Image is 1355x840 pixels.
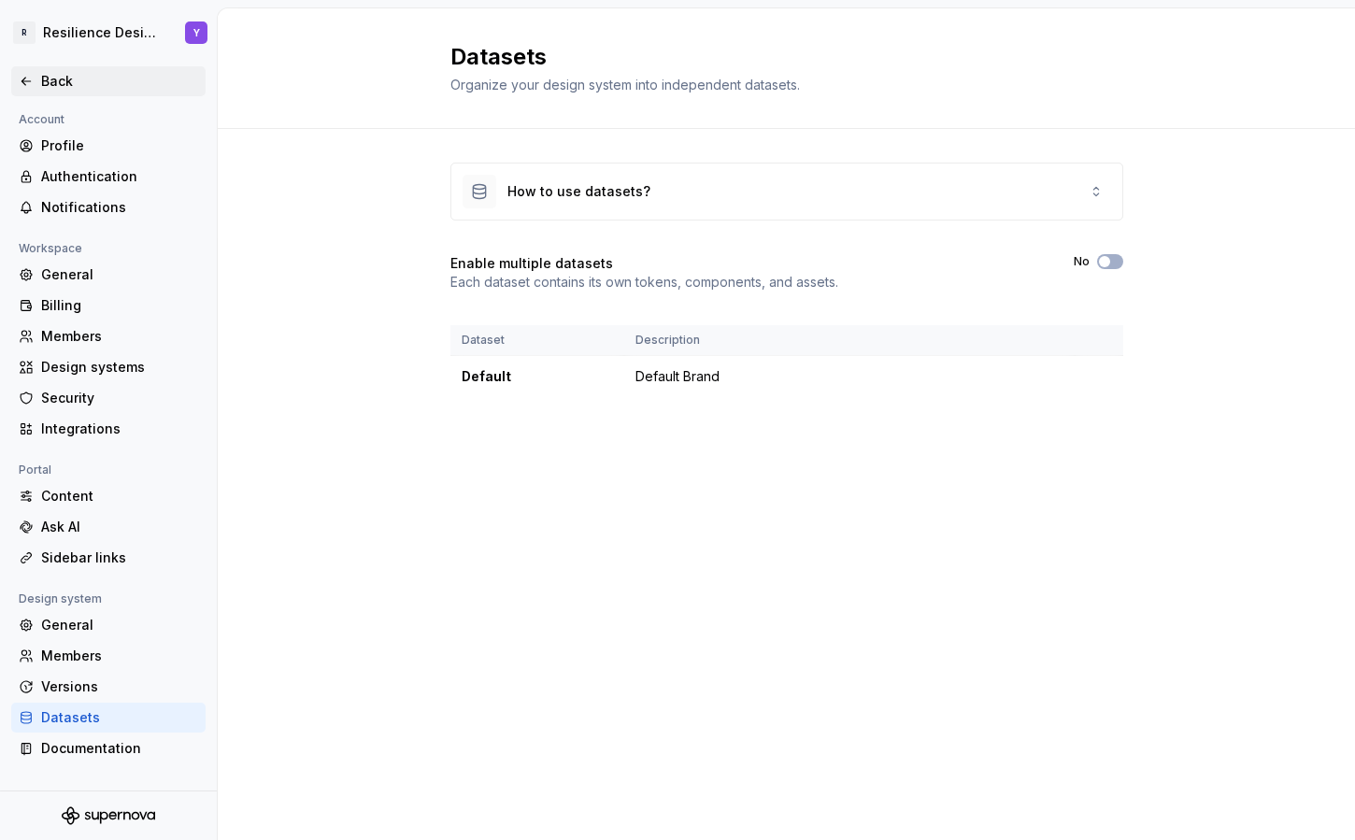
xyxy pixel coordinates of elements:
p: Each dataset contains its own tokens, components, and assets. [450,273,838,292]
div: Notifications [41,198,198,217]
div: Portal [11,459,59,481]
a: General [11,610,206,640]
div: Workspace [11,237,90,260]
div: General [41,616,198,634]
div: Members [41,327,198,346]
div: Account [11,108,72,131]
div: R [13,21,36,44]
div: Authentication [41,167,198,186]
div: Ask AI [41,518,198,536]
div: Datasets [41,708,198,727]
a: Documentation [11,733,206,763]
a: Profile [11,131,206,161]
a: Members [11,641,206,671]
div: Resilience Design System [43,23,163,42]
h4: Enable multiple datasets [450,254,613,273]
div: Design system [11,588,109,610]
div: Security [41,389,198,407]
a: Notifications [11,192,206,222]
th: Dataset [450,325,624,356]
th: Description [624,325,1075,356]
a: Integrations [11,414,206,444]
a: Content [11,481,206,511]
td: Default Brand [624,356,1075,398]
div: How to use datasets? [507,182,650,201]
a: Billing [11,291,206,320]
a: Versions [11,672,206,702]
div: Members [41,647,198,665]
div: Integrations [41,420,198,438]
div: Design systems [41,358,198,377]
div: General [41,265,198,284]
label: No [1074,254,1090,269]
a: Design systems [11,352,206,382]
span: Organize your design system into independent datasets. [450,77,800,93]
svg: Supernova Logo [62,806,155,825]
div: Billing [41,296,198,315]
div: Profile [41,136,198,155]
a: Back [11,66,206,96]
div: Sidebar links [41,548,198,567]
a: Datasets [11,703,206,733]
button: RResilience Design SystemY [4,12,213,53]
a: Authentication [11,162,206,192]
div: Content [41,487,198,505]
div: Documentation [41,739,198,758]
a: Ask AI [11,512,206,542]
div: Default [462,367,613,386]
a: Sidebar links [11,543,206,573]
a: Members [11,321,206,351]
div: Y [193,25,200,40]
a: General [11,260,206,290]
h2: Datasets [450,42,1101,72]
div: Back [41,72,198,91]
a: Security [11,383,206,413]
div: Versions [41,677,198,696]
